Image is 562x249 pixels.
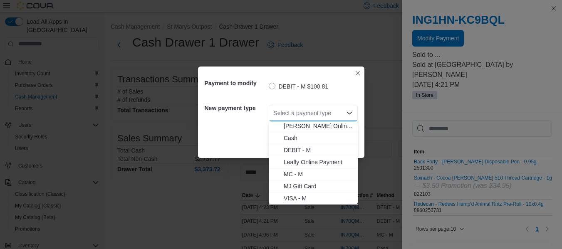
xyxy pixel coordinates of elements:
span: MC - M [284,170,353,178]
span: [PERSON_NAME] Online Payment [284,122,353,130]
button: Leafly Online Payment [269,156,358,168]
h5: Payment to modify [205,75,267,91]
span: Leafly Online Payment [284,158,353,166]
span: Cash [284,134,353,142]
h5: New payment type [205,100,267,116]
span: MJ Gift Card [284,182,353,190]
button: Close list of options [346,110,353,116]
button: MJ Gift Card [269,180,358,192]
button: DEBIT - M [269,144,358,156]
span: DEBIT - M [284,146,353,154]
button: Closes this modal window [353,68,363,78]
button: VISA - M [269,192,358,205]
span: VISA - M [284,194,353,202]
label: DEBIT - M $100.81 [269,81,329,91]
input: Accessible screen reader label [274,108,275,118]
button: MC - M [269,168,358,180]
button: Budler Online Payment [269,120,358,132]
button: Cash [269,132,358,144]
div: Choose from the following options [269,96,358,205]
